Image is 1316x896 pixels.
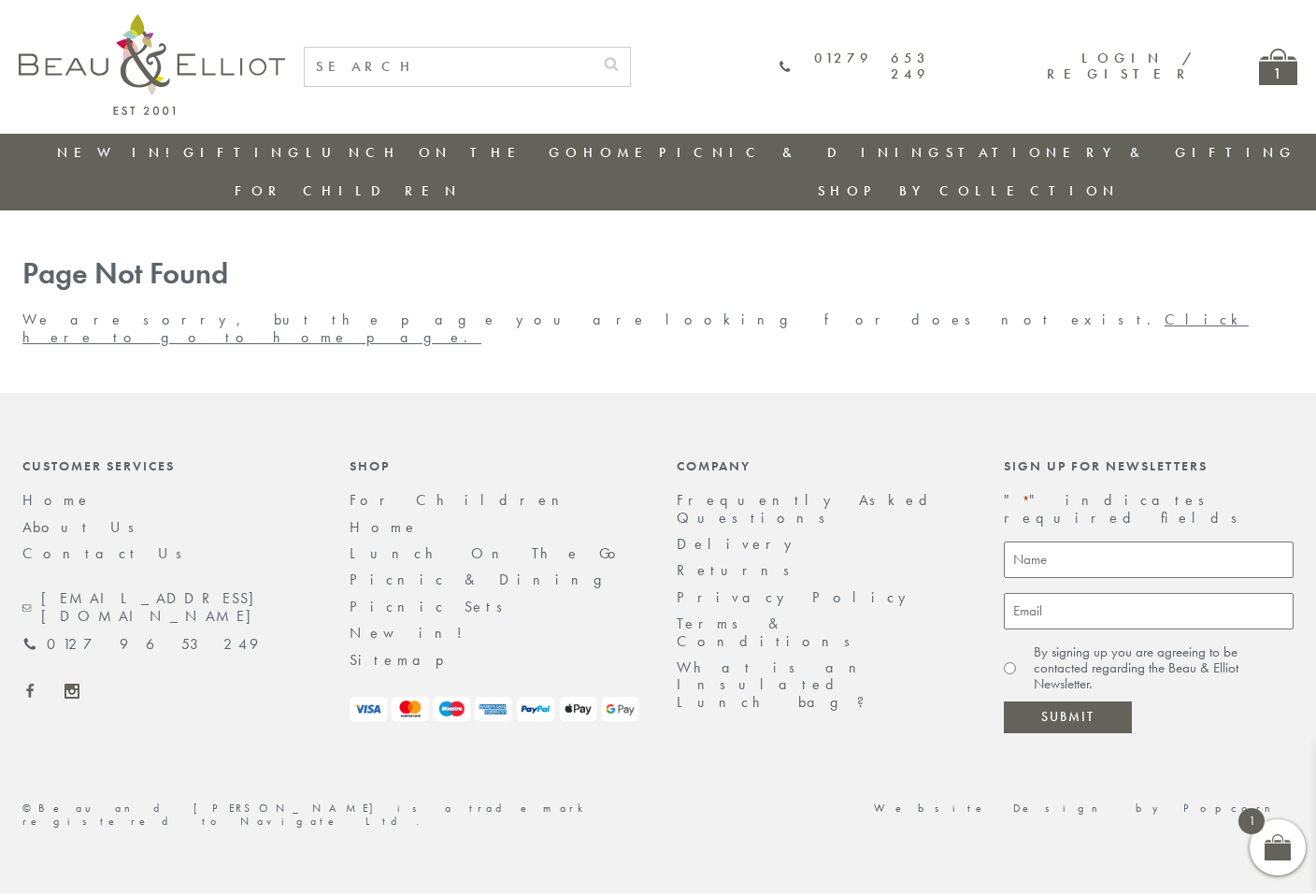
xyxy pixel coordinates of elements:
[677,534,802,554] a: Delivery
[350,597,515,616] a: Picnic Sets
[22,590,312,625] a: [EMAIL_ADDRESS][DOMAIN_NAME]
[235,181,462,200] a: For Children
[22,257,1294,292] h1: Page Not Found
[874,801,1294,816] a: Website Design by Popcorn
[1004,593,1294,629] input: Email
[677,458,966,473] div: Company
[183,143,305,162] a: Gifting
[1259,49,1297,85] a: 1
[22,517,147,537] a: About Us
[22,310,1249,346] a: Click here to go to home page.
[350,650,469,670] a: Sitemap
[22,543,194,563] a: Contact Us
[659,143,945,162] a: Picnic & Dining
[1004,701,1132,733] input: Submit
[350,623,476,643] a: New in!
[1238,808,1265,834] span: 1
[583,143,658,162] a: Home
[1004,542,1294,578] input: Name
[19,14,285,115] img: logo
[677,614,863,650] a: Terms & Conditions
[350,490,574,510] a: For Children
[306,143,582,162] a: Lunch On The Go
[677,560,802,580] a: Returns
[1004,492,1294,527] p: " " indicates required fields
[4,802,658,829] div: ©Beau and [PERSON_NAME] is a trademark registered to Navigate Ltd.
[350,458,639,473] div: Shop
[4,257,1312,346] div: We are sorry, but the page you are looking for does not exist.
[350,570,621,589] a: Picnic & Dining
[22,636,258,653] a: 01279 653 249
[946,143,1296,162] a: Stationery & Gifting
[818,181,1120,200] a: Shop by collection
[677,658,880,712] a: What is an Insulated Lunch bag?
[350,517,419,537] a: Home
[1004,458,1294,473] div: Sign up for newsletters
[677,587,916,607] a: Privacy Policy
[22,458,312,473] div: Customer Services
[305,48,593,86] input: SEARCH
[22,490,92,510] a: Home
[350,697,639,722] img: payment-logos.png
[1034,644,1294,693] label: By signing up you are agreeing to be contacted regarding the Beau & Elliot Newsletter.
[780,51,930,83] a: 01279 653 249
[677,490,939,527] a: Frequently Asked Questions
[350,543,627,563] a: Lunch On The Go
[1047,49,1194,83] a: Login / Register
[57,143,182,162] a: New in!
